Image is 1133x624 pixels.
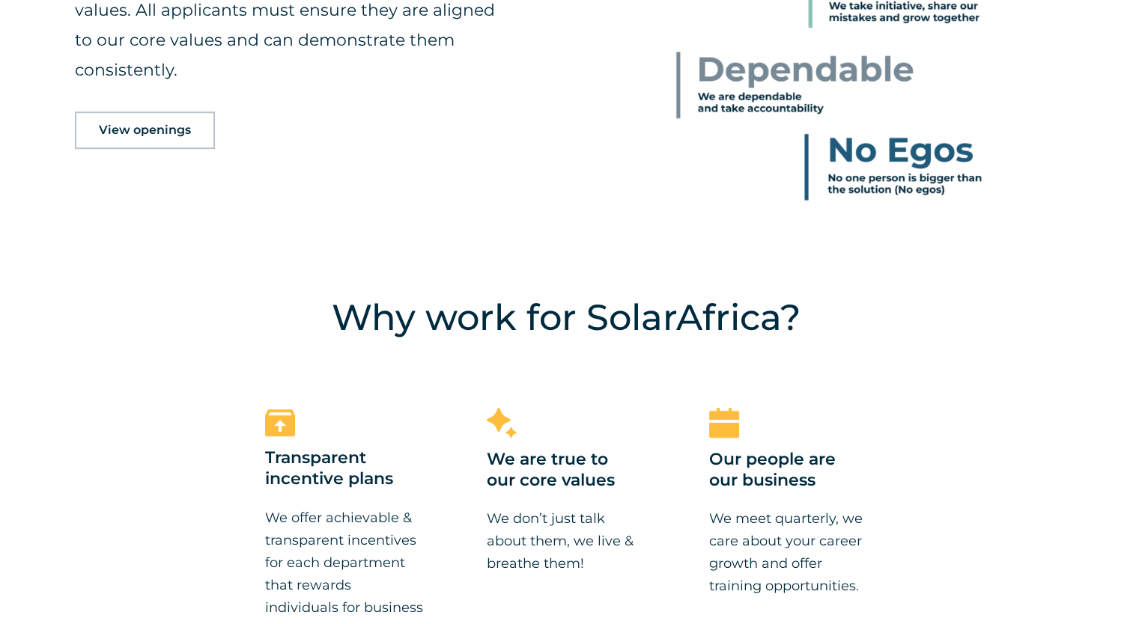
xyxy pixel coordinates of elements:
[709,507,868,597] p: We meet quarterly, we care about your career growth and offer training opportunities.
[213,291,920,343] h4: Why work for SolarAfrica?
[265,447,424,491] h3: Transparent incentive plans
[487,507,646,575] p: We don’t just talk about them, we live & breathe them!
[487,449,646,492] h3: We are true to our core values
[75,111,215,149] a: View openings
[709,449,868,492] h3: Our people are our business
[99,124,191,136] span: View openings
